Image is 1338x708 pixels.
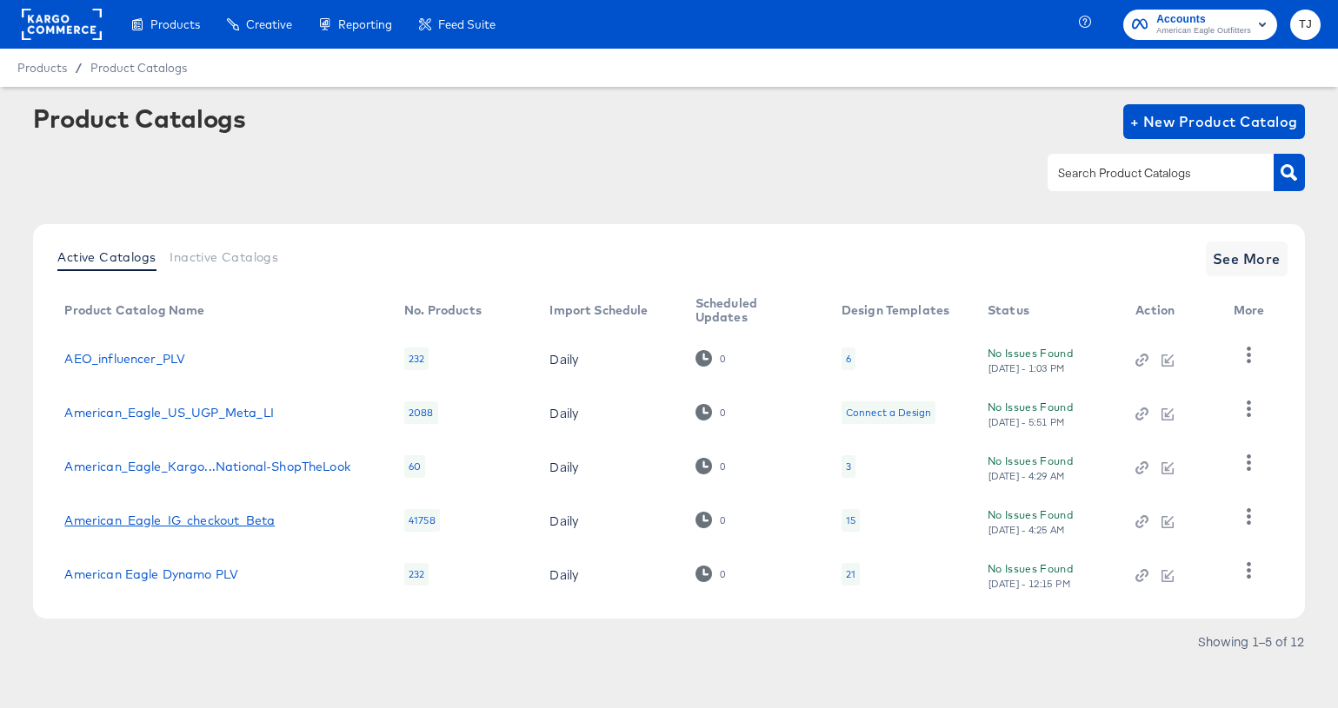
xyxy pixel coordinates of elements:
input: Search Product Catalogs [1055,163,1240,183]
span: Creative [246,17,292,31]
div: 2088 [404,401,438,424]
div: 41758 [404,509,440,532]
div: Product Catalogs [33,104,245,132]
div: 6 [846,352,851,366]
div: Design Templates [842,303,949,317]
div: Connect a Design [846,406,931,420]
div: 0 [696,404,726,420]
div: 15 [842,509,860,532]
button: AccountsAmerican Eagle Outfitters [1123,10,1277,40]
span: TJ [1297,15,1314,35]
div: 0 [696,458,726,474]
div: 0 [719,568,726,580]
div: 0 [696,512,726,528]
div: Product Catalog Name [64,303,204,317]
div: 3 [846,460,851,473]
span: See More [1213,247,1281,271]
div: 0 [719,460,726,473]
td: Daily [536,547,681,601]
span: Feed Suite [438,17,496,31]
div: No. Products [404,303,482,317]
div: Scheduled Updates [696,296,807,324]
span: Products [150,17,200,31]
div: 21 [842,563,860,586]
div: 232 [404,563,429,586]
div: 6 [842,347,855,370]
th: Status [974,290,1122,332]
span: + New Product Catalog [1130,109,1298,134]
div: 3 [842,455,855,478]
span: American Eagle Outfitters [1156,24,1251,38]
td: Daily [536,386,681,440]
div: 0 [696,350,726,367]
span: Inactive Catalogs [170,250,278,264]
div: 232 [404,347,429,370]
div: 15 [846,513,855,527]
div: 0 [719,514,726,526]
div: 0 [719,407,726,419]
span: Active Catalogs [57,250,156,264]
button: + New Product Catalog [1123,104,1305,139]
div: 60 [404,455,425,478]
td: Daily [536,332,681,386]
a: American_Eagle_US_UGP_Meta_LI [64,406,273,420]
div: Showing 1–5 of 12 [1197,635,1305,647]
div: Import Schedule [549,303,648,317]
td: Daily [536,493,681,547]
a: AEO_influencer_PLV [64,352,185,366]
button: TJ [1290,10,1321,40]
span: / [67,61,90,75]
th: More [1220,290,1286,332]
span: Accounts [1156,10,1251,29]
a: American Eagle Dynamo PLV [64,567,238,581]
span: Products [17,61,67,75]
th: Action [1122,290,1220,332]
a: American_Eagle_IG_checkout_Beta [64,513,275,527]
span: Reporting [338,17,392,31]
div: 0 [696,566,726,582]
a: Product Catalogs [90,61,187,75]
div: 21 [846,567,855,581]
a: American_Eagle_Kargo...National-ShopTheLook [64,460,349,473]
td: Daily [536,440,681,493]
div: 0 [719,353,726,365]
button: See More [1206,242,1288,276]
div: Connect a Design [842,401,935,424]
